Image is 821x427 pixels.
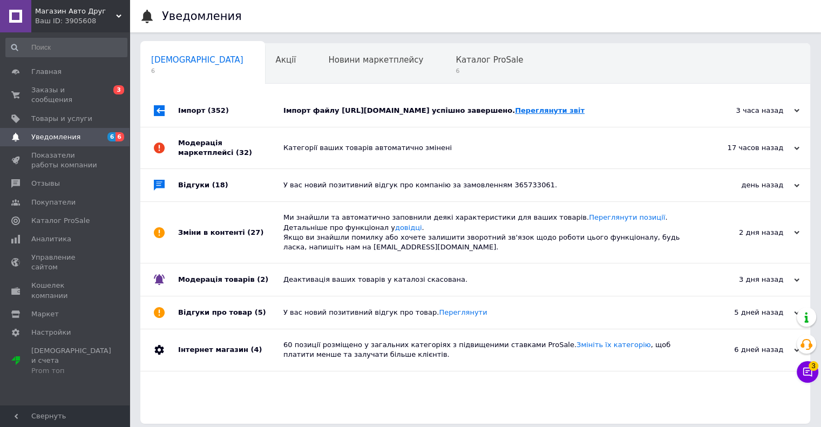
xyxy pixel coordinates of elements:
[276,55,296,65] span: Акції
[178,127,283,168] div: Модерація маркетплейсі
[31,67,62,77] span: Главная
[116,132,124,141] span: 6
[328,55,423,65] span: Новини маркетплейсу
[283,106,691,116] div: Імпорт файлу [URL][DOMAIN_NAME] успішно завершено.
[247,228,263,236] span: (27)
[212,181,228,189] span: (18)
[691,106,799,116] div: 3 часа назад
[31,151,100,170] span: Показатели работы компании
[5,38,127,57] input: Поиск
[589,213,665,221] a: Переглянути позиції
[31,309,59,319] span: Маркет
[178,263,283,296] div: Модерація товарів
[107,132,116,141] span: 6
[35,6,116,16] span: Магазин Авто Друг
[257,275,268,283] span: (2)
[31,366,111,376] div: Prom топ
[178,94,283,127] div: Імпорт
[515,106,585,114] a: Переглянути звіт
[31,114,92,124] span: Товары и услуги
[178,169,283,201] div: Відгуки
[250,345,262,354] span: (4)
[31,132,80,142] span: Уведомления
[178,202,283,263] div: Зміни в контенті
[691,275,799,284] div: 3 дня назад
[439,308,487,316] a: Переглянути
[31,234,71,244] span: Аналитика
[691,308,799,317] div: 5 дней назад
[691,345,799,355] div: 6 дней назад
[31,179,60,188] span: Отзывы
[283,180,691,190] div: У вас новий позитивний відгук про компанію за замовленням 365733061.
[31,281,100,300] span: Кошелек компании
[113,85,124,94] span: 3
[283,143,691,153] div: Категорії ваших товарів автоматично змінені
[151,67,243,75] span: 6
[31,85,100,105] span: Заказы и сообщения
[691,180,799,190] div: день назад
[35,16,130,26] div: Ваш ID: 3905608
[283,275,691,284] div: Деактивація ваших товарів у каталозі скасована.
[178,296,283,329] div: Відгуки про товар
[31,328,71,337] span: Настройки
[31,346,111,376] span: [DEMOGRAPHIC_DATA] и счета
[255,308,266,316] span: (5)
[797,361,818,383] button: Чат с покупателем3
[162,10,242,23] h1: Уведомления
[31,216,90,226] span: Каталог ProSale
[809,359,818,369] span: 3
[236,148,252,157] span: (32)
[178,329,283,370] div: Інтернет магазин
[456,55,523,65] span: Каталог ProSale
[208,106,229,114] span: (352)
[691,228,799,238] div: 2 дня назад
[151,55,243,65] span: [DEMOGRAPHIC_DATA]
[691,143,799,153] div: 17 часов назад
[456,67,523,75] span: 6
[31,198,76,207] span: Покупатели
[31,253,100,272] span: Управление сайтом
[283,308,691,317] div: У вас новий позитивний відгук про товар.
[395,223,422,232] a: довідці
[283,213,691,252] div: Ми знайшли та автоматично заповнили деякі характеристики для ваших товарів. . Детальніше про функ...
[576,341,651,349] a: Змініть їх категорію
[283,340,691,360] div: 60 позиції розміщено у загальних категоріях з підвищеними ставками ProSale. , щоб платити менше т...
